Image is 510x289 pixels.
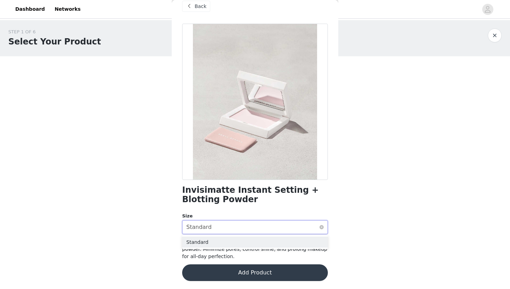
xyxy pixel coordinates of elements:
h1: Invisimatte Instant Setting + Blotting Powder [182,185,328,204]
div: avatar [484,4,491,15]
i: icon: close-circle [320,225,324,229]
div: STEP 1 OF 6 [8,28,101,35]
li: Standard [182,237,328,248]
span: Enhance your look with our refillable, universal finishing powder. Minimize pores, control shine,... [182,239,327,259]
button: Add Product [182,264,328,281]
h1: Select Your Product [8,35,101,48]
a: Networks [50,1,85,17]
span: Back [195,3,206,10]
a: Dashboard [11,1,49,17]
div: Standard [186,221,212,234]
div: Size [182,213,328,220]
